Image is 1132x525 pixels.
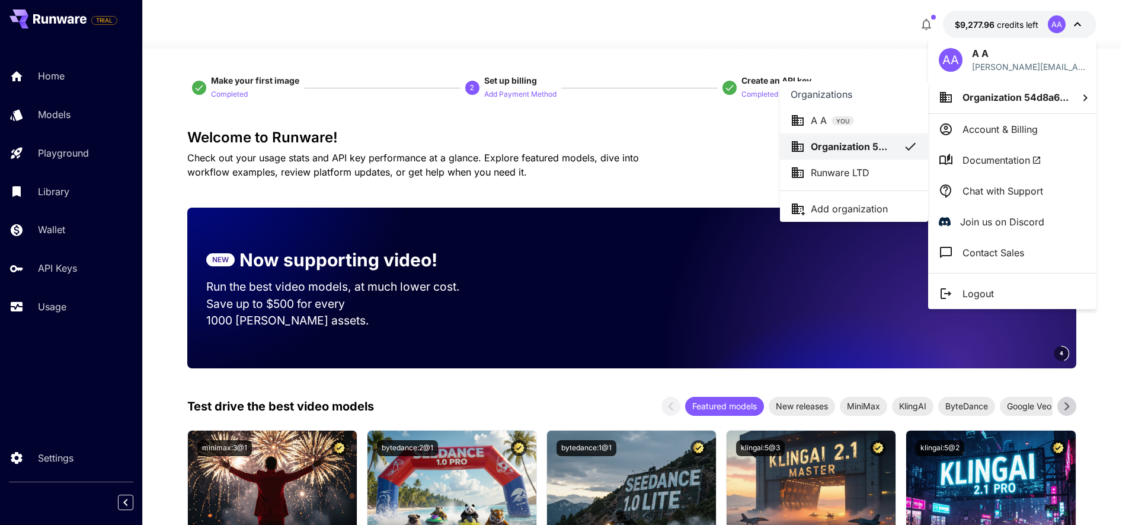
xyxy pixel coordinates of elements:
span: YOU [832,117,854,126]
p: Add organization [811,202,888,216]
p: Runware LTD [811,166,869,180]
p: Organization 5... [811,139,887,154]
p: A A [811,113,827,128]
p: Organizations [791,87,852,101]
